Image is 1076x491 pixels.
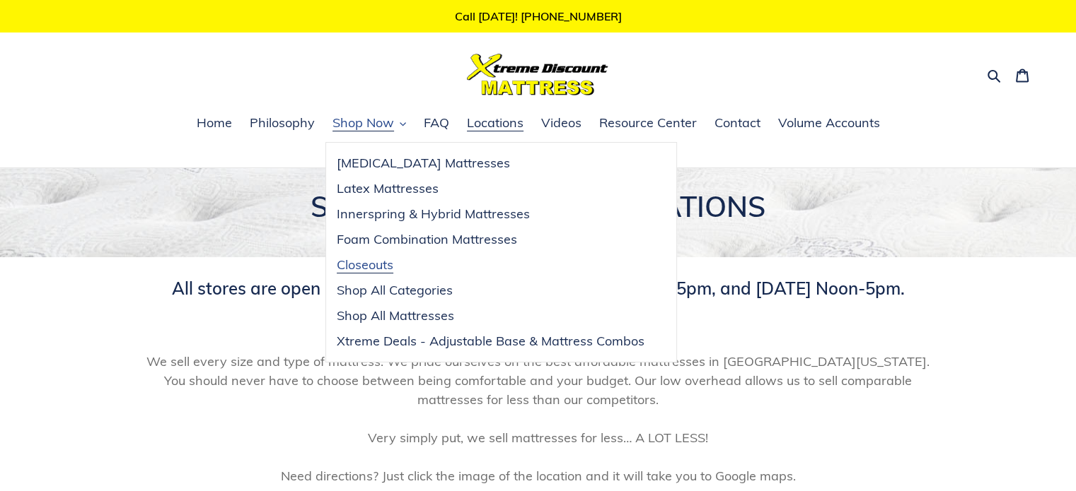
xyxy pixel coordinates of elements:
[337,256,393,273] span: Closeouts
[326,303,655,329] a: Shop All Mattresses
[190,113,239,134] a: Home
[326,227,655,252] a: Foam Combination Mattresses
[326,201,655,227] a: Innerspring & Hybrid Mattresses
[424,114,449,131] span: FAQ
[337,231,517,248] span: Foam Combination Mattresses
[332,114,394,131] span: Shop Now
[467,114,523,131] span: Locations
[326,278,655,303] a: Shop All Categories
[326,329,655,354] a: Xtreme Deals - Adjustable Base & Mattress Combos
[541,114,582,131] span: Videos
[172,278,905,340] span: All stores are open [DATE]-[DATE] 10am – 8pm, [DATE] 10am – 5pm, and [DATE] Noon-5pm. Call [PHONE...
[460,113,531,134] a: Locations
[599,114,697,131] span: Resource Center
[337,333,644,350] span: Xtreme Deals - Adjustable Base & Mattress Combos
[326,150,655,176] a: [MEDICAL_DATA] Mattresses
[707,113,768,134] a: Contact
[337,155,510,172] span: [MEDICAL_DATA] Mattresses
[534,113,589,134] a: Videos
[250,114,315,131] span: Philosophy
[417,113,456,134] a: FAQ
[467,54,608,95] img: Xtreme Discount Mattress
[771,113,887,134] a: Volume Accounts
[243,113,322,134] a: Philosophy
[311,189,765,224] span: SEVEN WESTERN NY LOCATIONS
[337,206,530,223] span: Innerspring & Hybrid Mattresses
[326,252,655,278] a: Closeouts
[337,307,454,324] span: Shop All Mattresses
[197,114,232,131] span: Home
[325,113,413,134] button: Shop Now
[337,282,453,299] span: Shop All Categories
[778,114,880,131] span: Volume Accounts
[337,180,439,197] span: Latex Mattresses
[135,352,942,485] span: We sell every size and type of mattress. We pride ourselves on the best affordable mattresses in ...
[715,114,760,131] span: Contact
[592,113,704,134] a: Resource Center
[326,176,655,201] a: Latex Mattresses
